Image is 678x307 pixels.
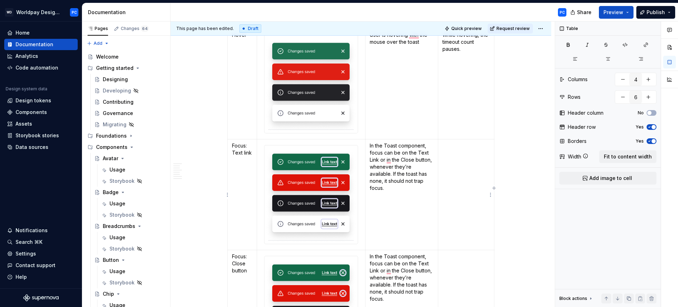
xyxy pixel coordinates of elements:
button: Share [567,6,596,19]
div: Getting started [96,65,133,72]
div: Components [85,142,167,153]
a: Components [4,107,78,118]
button: Contact support [4,260,78,271]
span: Quick preview [451,26,482,31]
div: Search ⌘K [16,239,42,246]
div: Components [96,144,127,151]
button: WDWorldpay Design SystemPC [1,5,81,20]
div: Documentation [88,9,167,16]
div: Designing [103,76,128,83]
a: Migrating [91,119,167,130]
div: Notifications [16,227,48,234]
div: Components [16,109,47,116]
a: Chip [91,288,167,300]
button: Request review [488,24,533,34]
span: Share [577,9,591,16]
div: Documentation [16,41,53,48]
span: 64 [141,26,149,31]
div: PC [72,10,77,15]
span: Fit to content width [604,153,652,160]
div: Contact support [16,262,55,269]
p: In the Toast component, focus can be on the Text Link or in the Close button, whenever they’re av... [370,142,434,192]
div: Foundations [85,130,167,142]
p: Focus: Text link [232,142,252,156]
div: Pages [88,26,108,31]
div: Worldpay Design System [16,9,61,16]
p: Focus: Close button [232,253,252,274]
div: Design tokens [16,97,51,104]
img: 6e250df0-564e-472b-b515-44e1fc513271.png [264,145,358,244]
div: Button [103,257,119,264]
a: Badge [91,187,167,198]
div: Analytics [16,53,38,60]
div: Chip [103,290,114,297]
div: Help [16,273,27,281]
a: Button [91,254,167,266]
a: Storybook [98,277,167,288]
a: Settings [4,248,78,259]
span: Add image to cell [589,175,632,182]
div: Storybook [109,211,135,218]
a: Analytics [4,50,78,62]
div: Borders [568,138,587,145]
button: Add [85,38,111,48]
a: Data sources [4,142,78,153]
div: Width [568,153,581,160]
div: Breadcrumbs [103,223,135,230]
button: Notifications [4,225,78,236]
button: Add image to cell [559,172,656,185]
div: Assets [16,120,32,127]
a: Storybook [98,209,167,221]
div: Design system data [6,86,47,92]
a: Storybook [98,175,167,187]
a: Contributing [91,96,167,108]
div: Code automation [16,64,58,71]
span: Publish [647,9,665,16]
p: While hovering, the timeout count pauses. [442,31,490,53]
div: Usage [109,166,125,173]
span: Request review [496,26,530,31]
div: Block actions [559,294,594,303]
img: 7de5f3d4-40bc-4e15-9943-e940cb4c3073.png [264,35,358,133]
div: Avatar [103,155,118,162]
button: Fit to content width [599,150,656,163]
button: Preview [599,6,634,19]
a: Usage [98,164,167,175]
div: Changes [121,26,149,31]
a: Code automation [4,62,78,73]
a: Storybook [98,243,167,254]
a: Usage [98,232,167,243]
div: Developing [103,87,131,94]
div: Usage [109,234,125,241]
span: Add [94,41,102,46]
div: Header column [568,109,603,116]
a: Documentation [4,39,78,50]
div: Usage [109,268,125,275]
div: Home [16,29,30,36]
label: No [638,110,644,116]
div: PC [560,10,565,15]
div: Contributing [103,98,133,106]
button: Help [4,271,78,283]
svg: Supernova Logo [23,294,59,301]
label: Yes [636,138,644,144]
div: Foundations [96,132,127,139]
button: Search ⌘K [4,236,78,248]
a: Governance [91,108,167,119]
a: Developing [91,85,167,96]
a: Avatar [91,153,167,164]
div: Header row [568,124,596,131]
button: Quick preview [442,24,485,34]
a: Design tokens [4,95,78,106]
div: Draft [239,24,261,33]
span: Preview [603,9,623,16]
label: Yes [636,124,644,130]
a: Storybook stories [4,130,78,141]
button: Publish [636,6,675,19]
p: User is hovering with the mouse over the toast [370,31,434,46]
div: Settings [16,250,36,257]
a: Usage [98,266,167,277]
div: Usage [109,200,125,207]
div: Storybook [109,279,135,286]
